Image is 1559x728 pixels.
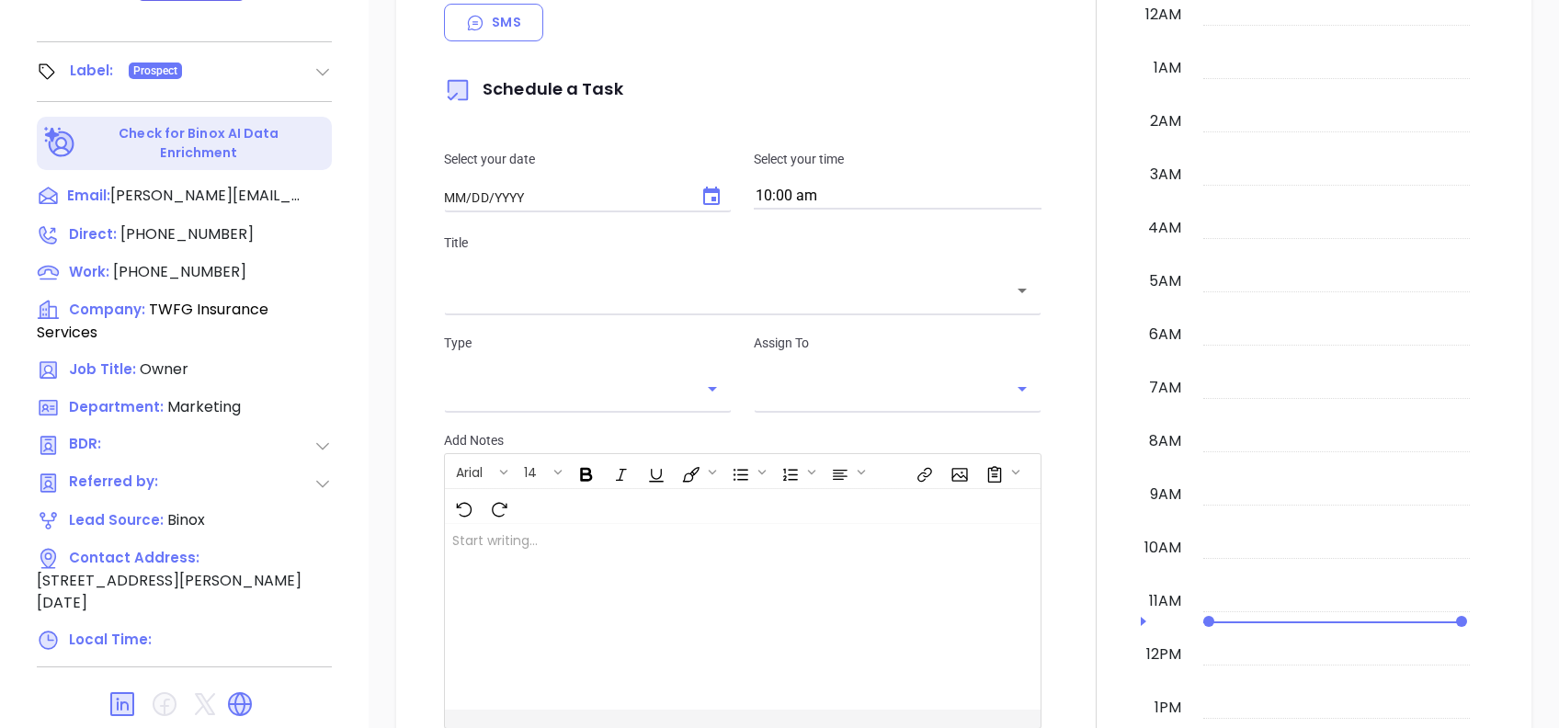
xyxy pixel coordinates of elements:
[446,456,512,487] span: Font family
[1009,278,1035,303] button: Open
[69,300,145,319] span: Company:
[1151,697,1185,719] div: 1pm
[481,491,514,522] span: Redo
[514,456,566,487] span: Font size
[67,185,110,209] span: Email:
[113,261,246,282] span: [PHONE_NUMBER]
[906,456,939,487] span: Insert link
[492,13,520,32] p: SMS
[44,127,76,159] img: Ai-Enrich-DaqCidB-.svg
[638,456,671,487] span: Underline
[120,223,254,245] span: [PHONE_NUMBER]
[444,149,732,169] p: Select your date
[446,491,479,522] span: Undo
[69,548,199,567] span: Contact Address:
[447,463,492,476] span: Arial
[1143,643,1185,665] div: 12pm
[754,333,1041,353] p: Assign To
[447,456,496,487] button: Arial
[133,61,178,81] span: Prospect
[110,185,303,207] span: [PERSON_NAME][EMAIL_ADDRESS][DOMAIN_NAME]
[1009,376,1035,402] button: Open
[69,434,165,457] span: BDR:
[515,463,546,476] span: 14
[140,358,188,380] span: Owner
[69,359,136,379] span: Job Title:
[444,333,732,353] p: Type
[167,509,205,530] span: Binox
[603,456,636,487] span: Italic
[69,262,109,281] span: Work :
[69,472,165,495] span: Referred by:
[37,570,302,613] span: [STREET_ADDRESS][PERSON_NAME][DATE]
[976,456,1024,487] span: Surveys
[673,456,721,487] span: Fill color or set the text color
[444,430,1041,450] p: Add Notes
[1146,164,1185,186] div: 3am
[1150,57,1185,79] div: 1am
[1141,537,1185,559] div: 10am
[1146,483,1185,506] div: 9am
[1142,4,1185,26] div: 12am
[69,397,164,416] span: Department:
[444,233,1041,253] p: Title
[70,57,114,85] div: Label:
[754,149,1041,169] p: Select your time
[69,510,164,529] span: Lead Source:
[444,188,686,207] input: MM/DD/YYYY
[1145,270,1185,292] div: 5am
[69,224,117,244] span: Direct :
[37,299,268,343] span: TWFG Insurance Services
[941,456,974,487] span: Insert Image
[1145,430,1185,452] div: 8am
[1145,324,1185,346] div: 6am
[772,456,820,487] span: Insert Ordered List
[568,456,601,487] span: Bold
[700,376,725,402] button: Open
[167,396,241,417] span: Marketing
[444,77,623,100] span: Schedule a Task
[1145,377,1185,399] div: 7am
[723,456,770,487] span: Insert Unordered List
[693,178,730,215] button: Choose date, selected date is Oct 15, 2025
[515,456,551,487] button: 14
[1145,590,1185,612] div: 11am
[69,630,152,649] span: Local Time:
[1144,217,1185,239] div: 4am
[1146,110,1185,132] div: 2am
[79,124,319,163] p: Check for Binox AI Data Enrichment
[822,456,870,487] span: Align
